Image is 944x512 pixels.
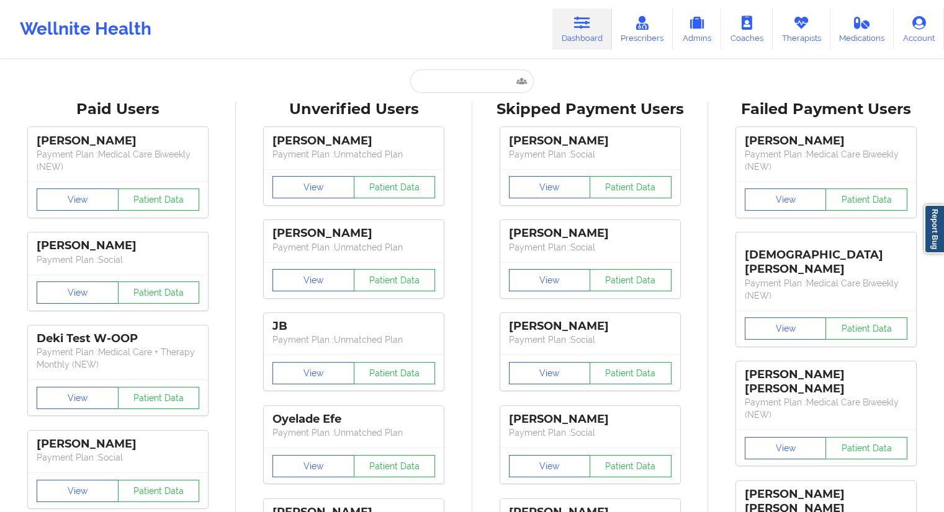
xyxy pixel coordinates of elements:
[509,148,672,161] p: Payment Plan : Social
[590,176,672,198] button: Patient Data
[118,480,200,502] button: Patient Data
[590,269,672,291] button: Patient Data
[590,362,672,384] button: Patient Data
[773,9,830,50] a: Therapists
[509,241,672,254] p: Payment Plan : Social
[590,455,672,477] button: Patient Data
[509,455,591,477] button: View
[245,100,463,119] div: Unverified Users
[745,277,907,302] p: Payment Plan : Medical Care Biweekly (NEW)
[37,148,199,173] p: Payment Plan : Medical Care Biweekly (NEW)
[830,9,894,50] a: Medications
[118,281,200,304] button: Patient Data
[673,9,721,50] a: Admins
[745,148,907,173] p: Payment Plan : Medical Care Biweekly (NEW)
[509,362,591,384] button: View
[37,451,199,464] p: Payment Plan : Social
[924,205,944,254] a: Report Bug
[272,455,354,477] button: View
[272,426,435,439] p: Payment Plan : Unmatched Plan
[509,412,672,426] div: [PERSON_NAME]
[37,188,119,211] button: View
[37,254,199,266] p: Payment Plan : Social
[509,426,672,439] p: Payment Plan : Social
[721,9,773,50] a: Coaches
[745,368,907,396] div: [PERSON_NAME] [PERSON_NAME]
[272,412,435,426] div: Oyelade Efe
[272,333,435,346] p: Payment Plan : Unmatched Plan
[354,455,436,477] button: Patient Data
[509,269,591,291] button: View
[745,239,907,276] div: [DEMOGRAPHIC_DATA][PERSON_NAME]
[37,134,199,148] div: [PERSON_NAME]
[509,176,591,198] button: View
[37,239,199,253] div: [PERSON_NAME]
[37,387,119,409] button: View
[745,188,827,211] button: View
[37,346,199,371] p: Payment Plan : Medical Care + Therapy Monthly (NEW)
[825,437,907,459] button: Patient Data
[37,281,119,304] button: View
[509,333,672,346] p: Payment Plan : Social
[272,241,435,254] p: Payment Plan : Unmatched Plan
[745,396,907,421] p: Payment Plan : Medical Care Biweekly (NEW)
[272,226,435,241] div: [PERSON_NAME]
[118,188,200,211] button: Patient Data
[825,188,907,211] button: Patient Data
[481,100,699,119] div: Skipped Payment Users
[272,319,435,333] div: JB
[272,269,354,291] button: View
[354,362,436,384] button: Patient Data
[272,362,354,384] button: View
[745,437,827,459] button: View
[509,134,672,148] div: [PERSON_NAME]
[717,100,935,119] div: Failed Payment Users
[37,437,199,451] div: [PERSON_NAME]
[272,134,435,148] div: [PERSON_NAME]
[552,9,612,50] a: Dashboard
[354,269,436,291] button: Patient Data
[37,480,119,502] button: View
[509,319,672,333] div: [PERSON_NAME]
[612,9,673,50] a: Prescribers
[825,317,907,340] button: Patient Data
[272,148,435,161] p: Payment Plan : Unmatched Plan
[894,9,944,50] a: Account
[9,100,227,119] div: Paid Users
[745,317,827,340] button: View
[37,332,199,346] div: Deki Test W-OOP
[509,226,672,241] div: [PERSON_NAME]
[272,176,354,198] button: View
[354,176,436,198] button: Patient Data
[118,387,200,409] button: Patient Data
[745,134,907,148] div: [PERSON_NAME]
